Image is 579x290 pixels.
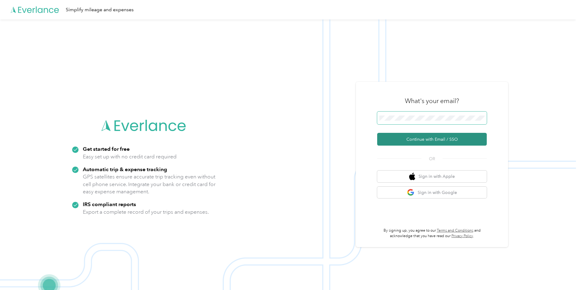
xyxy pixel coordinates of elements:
[83,173,216,195] p: GPS satellites ensure accurate trip tracking even without cell phone service. Integrate your bank...
[407,189,415,196] img: google logo
[409,173,415,180] img: apple logo
[405,97,459,105] h3: What's your email?
[421,156,443,162] span: OR
[83,208,209,216] p: Export a complete record of your trips and expenses.
[377,228,487,239] p: By signing up, you agree to our and acknowledge that you have read our .
[83,153,177,161] p: Easy set up with no credit card required
[66,6,134,14] div: Simplify mileage and expenses
[377,187,487,199] button: google logoSign in with Google
[437,228,473,233] a: Terms and Conditions
[451,234,473,238] a: Privacy Policy
[83,146,130,152] strong: Get started for free
[83,166,167,172] strong: Automatic trip & expense tracking
[377,171,487,182] button: apple logoSign in with Apple
[83,201,136,207] strong: IRS compliant reports
[377,133,487,146] button: Continue with Email / SSO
